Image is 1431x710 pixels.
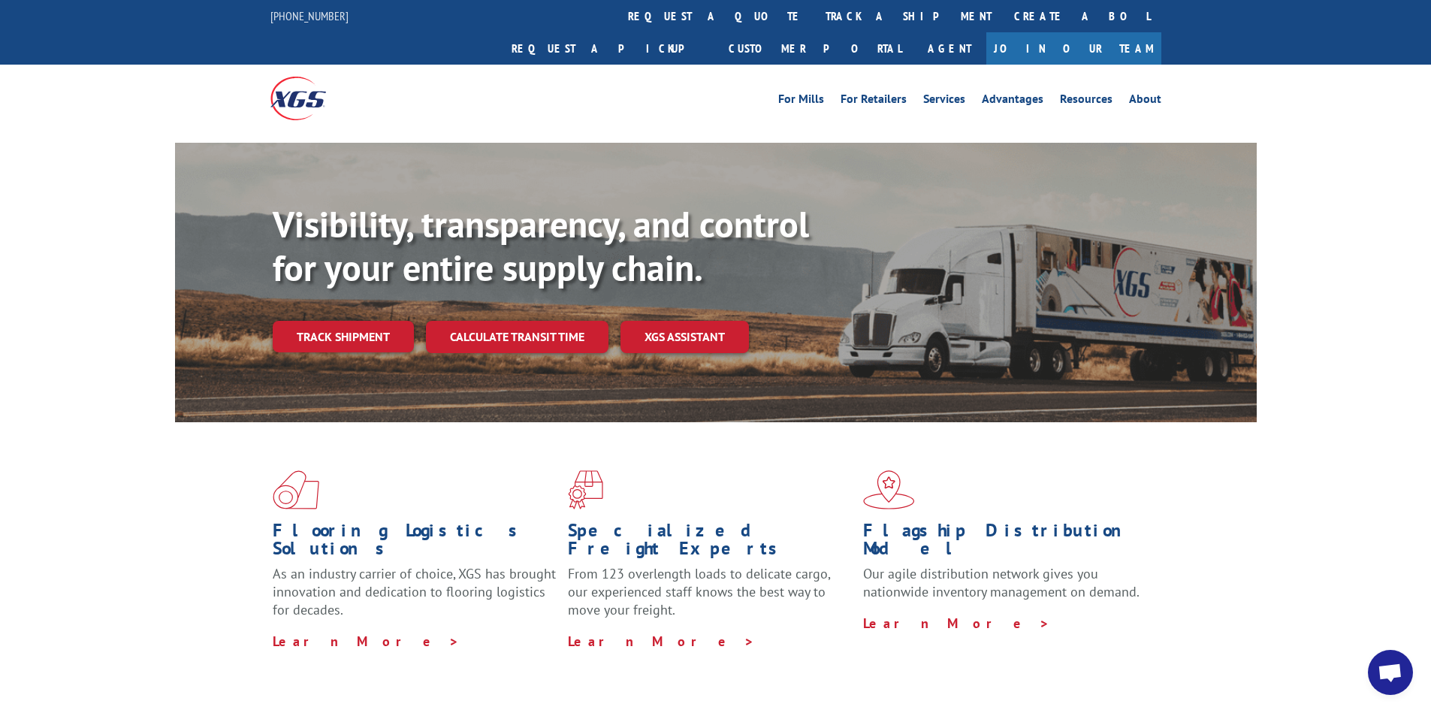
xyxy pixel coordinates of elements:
[568,633,755,650] a: Learn More >
[273,521,557,565] h1: Flooring Logistics Solutions
[273,201,809,291] b: Visibility, transparency, and control for your entire supply chain.
[500,32,717,65] a: Request a pickup
[913,32,986,65] a: Agent
[1060,93,1112,110] a: Resources
[863,565,1140,600] span: Our agile distribution network gives you nationwide inventory management on demand.
[923,93,965,110] a: Services
[863,470,915,509] img: xgs-icon-flagship-distribution-model-red
[273,633,460,650] a: Learn More >
[863,615,1050,632] a: Learn More >
[1368,650,1413,695] a: Open chat
[273,565,556,618] span: As an industry carrier of choice, XGS has brought innovation and dedication to flooring logistics...
[568,565,852,632] p: From 123 overlength loads to delicate cargo, our experienced staff knows the best way to move you...
[717,32,913,65] a: Customer Portal
[568,521,852,565] h1: Specialized Freight Experts
[841,93,907,110] a: For Retailers
[986,32,1161,65] a: Join Our Team
[273,321,414,352] a: Track shipment
[620,321,749,353] a: XGS ASSISTANT
[778,93,824,110] a: For Mills
[270,8,349,23] a: [PHONE_NUMBER]
[568,470,603,509] img: xgs-icon-focused-on-flooring-red
[1129,93,1161,110] a: About
[863,521,1147,565] h1: Flagship Distribution Model
[982,93,1043,110] a: Advantages
[273,470,319,509] img: xgs-icon-total-supply-chain-intelligence-red
[426,321,608,353] a: Calculate transit time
